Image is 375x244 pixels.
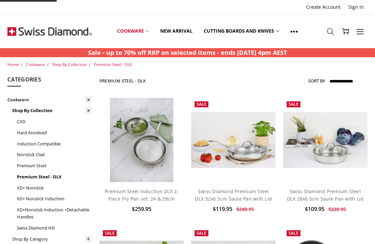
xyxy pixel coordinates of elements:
[287,188,364,202] a: Swiss Diamond Premium Steel DLX 28x6.5cm Saute Pan with Lid
[17,182,92,194] a: XD+ Nonstick
[154,16,198,46] a: New arrival
[213,205,232,213] span: $119.95
[302,2,344,12] a: Create Account
[17,127,92,138] a: Hard Anodised
[283,112,368,168] img: Swiss Diamond Premium Steel DLX 28x6.5cm Saute Pan with Lid
[110,98,173,182] img: Premium steel DLX 2pc fry pan set (28 and 24cm) life style shot
[132,205,151,213] span: $259.95
[105,188,179,202] a: Premium Steel Induction DLX 2-Piece Fry Pan set: 24 & 28cm
[17,116,92,127] a: CXD
[328,206,346,212] span: $220.95
[17,160,92,171] a: Premium Steel
[26,62,45,67] a: Cookware
[7,62,19,67] a: Home
[197,101,206,107] span: Sale
[283,98,368,182] a: Swiss Diamond Premium Steel DLX 28x6.5cm Saute Pan with Lid
[289,230,298,236] span: Sale
[52,62,87,67] a: Shop By Collection
[12,105,92,116] a: Shop By Collection
[195,188,272,202] a: Swiss Diamond Premium Steel DLX 32x6.5cm Saute Pan with Lid
[17,193,92,204] a: XD+ Nonstick Induction
[345,2,368,12] a: Sign In
[191,98,276,182] a: Swiss Diamond Premium Steel DLX 32x6.5cm Saute Pan with Lid
[17,222,92,234] a: Swiss Diamond HD
[7,94,92,105] a: Cookware
[17,171,92,182] a: Premium Steel - DLX
[105,230,115,236] span: Sale
[191,112,276,168] img: Swiss Diamond Premium Steel DLX 32x6.5cm Saute Pan with Lid
[17,149,92,160] a: Nonstick Clad
[197,230,206,236] span: Sale
[305,205,324,213] span: $109.95
[99,98,184,182] a: Premium steel DLX 2pc fry pan set (28 and 24cm) life style shot
[17,204,92,222] a: XD+Nonstick Induction +Detachable Handles
[7,14,92,48] img: Free Shipping On Every Order
[94,62,132,67] a: Premium Steel - DLX
[285,16,304,46] a: Show All
[308,75,325,86] label: Sort By
[111,16,154,46] a: Cookware
[88,48,287,57] strong: Sale - up to 70% off RRP on selected items - ends [DATE] 4pm AEST
[99,78,146,83] h1: Premium Steel - DLX
[289,101,298,107] span: Sale
[17,138,92,149] a: Induction Compatible
[7,75,92,87] h5: Categories
[236,206,254,212] span: $240.95
[198,16,285,46] a: Cutting boards and knives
